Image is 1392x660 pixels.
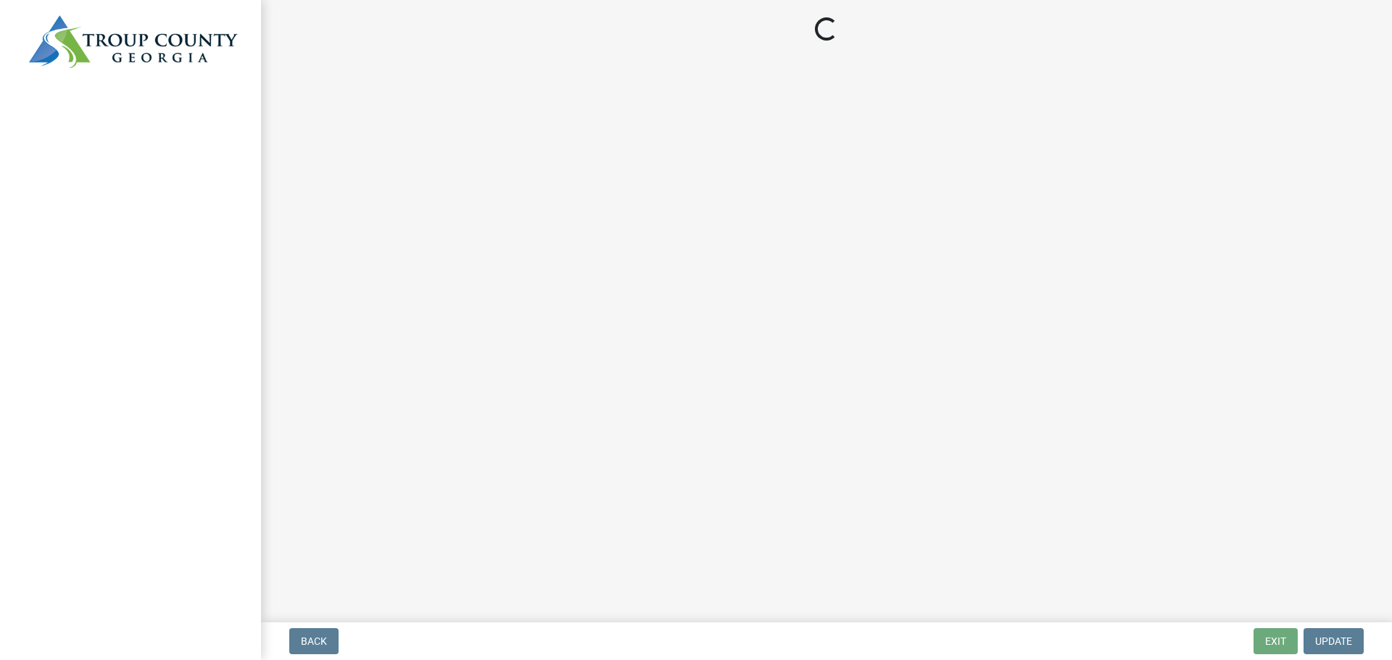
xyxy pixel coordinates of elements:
span: Update [1315,635,1352,647]
span: Back [301,635,327,647]
img: Troup County, Georgia [29,15,238,68]
button: Exit [1254,628,1298,654]
button: Update [1304,628,1364,654]
button: Back [289,628,339,654]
